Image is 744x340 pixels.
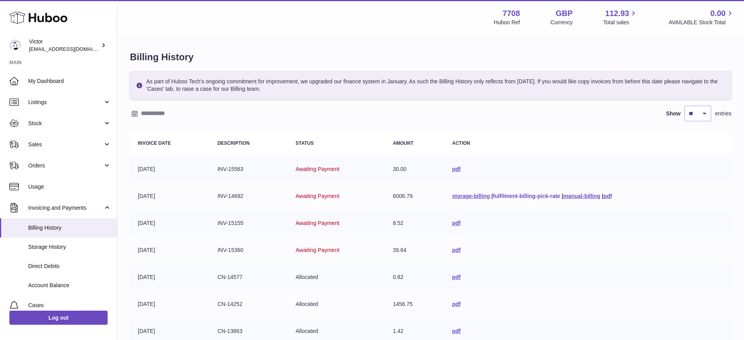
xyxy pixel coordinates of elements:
td: 8.52 [385,212,445,235]
a: pdf [452,220,461,226]
td: [DATE] [130,266,210,289]
span: AVAILABLE Stock Total [668,19,735,26]
h1: Billing History [130,51,731,63]
strong: Action [452,140,470,146]
a: Log out [9,311,108,325]
a: manual-billing [563,193,600,199]
td: [DATE] [130,185,210,208]
img: internalAdmin-7708@internal.huboo.com [9,40,21,51]
td: [DATE] [130,158,210,181]
span: Awaiting Payment [295,193,339,199]
a: 0.00 AVAILABLE Stock Total [668,8,735,26]
a: pdf [452,247,461,253]
td: [DATE] [130,239,210,262]
span: Orders [28,162,103,169]
div: Victor [29,38,99,53]
span: Sales [28,141,103,148]
a: pdf [452,328,461,334]
label: Show [666,110,681,117]
a: fulfilment-billing-pick-rate [493,193,560,199]
td: 30.00 [385,158,445,181]
strong: GBP [556,8,573,19]
a: storage-billing [452,193,490,199]
span: Direct Debits [28,263,111,270]
strong: 7708 [503,8,520,19]
span: Invoicing and Payments [28,204,103,212]
strong: Description [218,140,250,146]
span: entries [715,110,731,117]
span: Stock [28,120,103,127]
td: 39.64 [385,239,445,262]
td: CN-14577 [210,266,288,289]
span: [EMAIL_ADDRESS][DOMAIN_NAME] [29,46,115,52]
span: Allocated [295,274,318,280]
td: 0.82 [385,266,445,289]
span: Billing History [28,224,111,232]
span: | [602,193,603,199]
strong: Amount [393,140,414,146]
span: Storage History [28,243,111,251]
td: INV-15360 [210,239,288,262]
td: INV-14692 [210,185,288,208]
td: 6006.79 [385,185,445,208]
div: Huboo Ref [494,19,520,26]
td: [DATE] [130,293,210,316]
a: pdf [452,274,461,280]
span: Listings [28,99,103,106]
div: As part of Huboo Tech's ongoing commitment for improvement, we upgraded our finance system in Jan... [130,71,731,99]
a: pdf [603,193,612,199]
span: Awaiting Payment [295,220,339,226]
span: Account Balance [28,282,111,289]
a: pdf [452,166,461,172]
strong: Status [295,140,313,146]
a: 112.93 Total sales [603,8,638,26]
a: pdf [452,301,461,307]
span: Awaiting Payment [295,247,339,253]
span: Allocated [295,301,318,307]
td: INV-15563 [210,158,288,181]
td: 1456.75 [385,293,445,316]
span: 0.00 [710,8,726,19]
span: | [562,193,563,199]
span: 112.93 [605,8,629,19]
span: Cases [28,302,111,309]
span: Total sales [603,19,638,26]
span: Usage [28,183,111,191]
span: | [492,193,493,199]
td: [DATE] [130,212,210,235]
span: My Dashboard [28,77,111,85]
td: CN-14252 [210,293,288,316]
span: Allocated [295,328,318,334]
div: Currency [551,19,573,26]
strong: Invoice Date [138,140,171,146]
td: INV-15155 [210,212,288,235]
span: Awaiting Payment [295,166,339,172]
